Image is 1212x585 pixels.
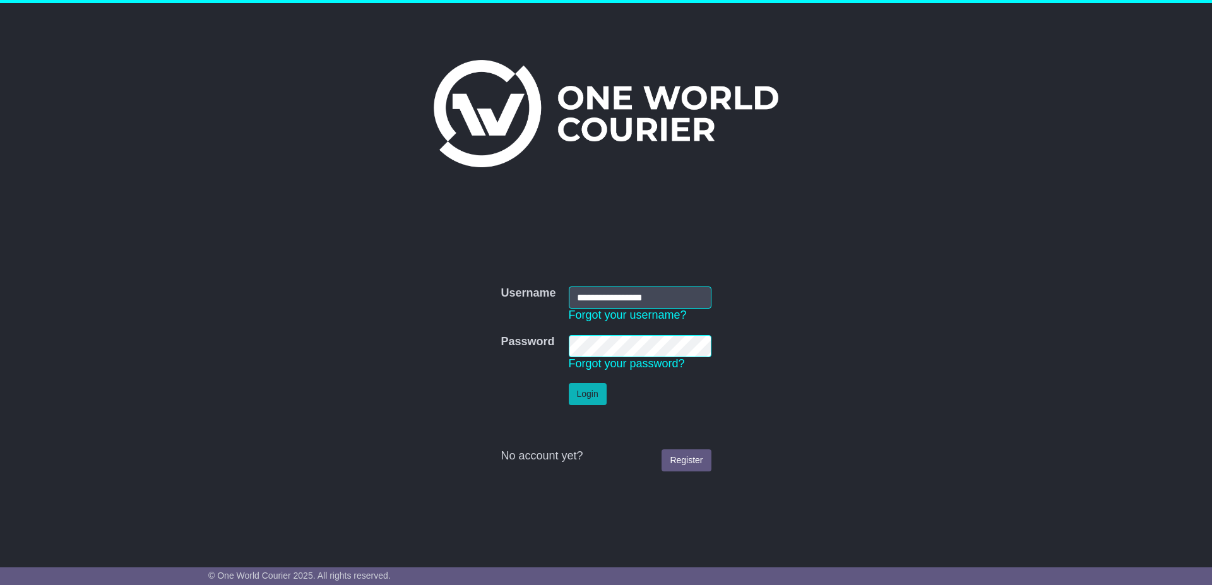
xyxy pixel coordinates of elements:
a: Register [662,449,711,471]
button: Login [569,383,607,405]
div: No account yet? [501,449,711,463]
a: Forgot your password? [569,357,685,370]
span: © One World Courier 2025. All rights reserved. [208,570,391,581]
label: Password [501,335,554,349]
label: Username [501,287,555,300]
a: Forgot your username? [569,309,687,321]
img: One World [434,60,778,167]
